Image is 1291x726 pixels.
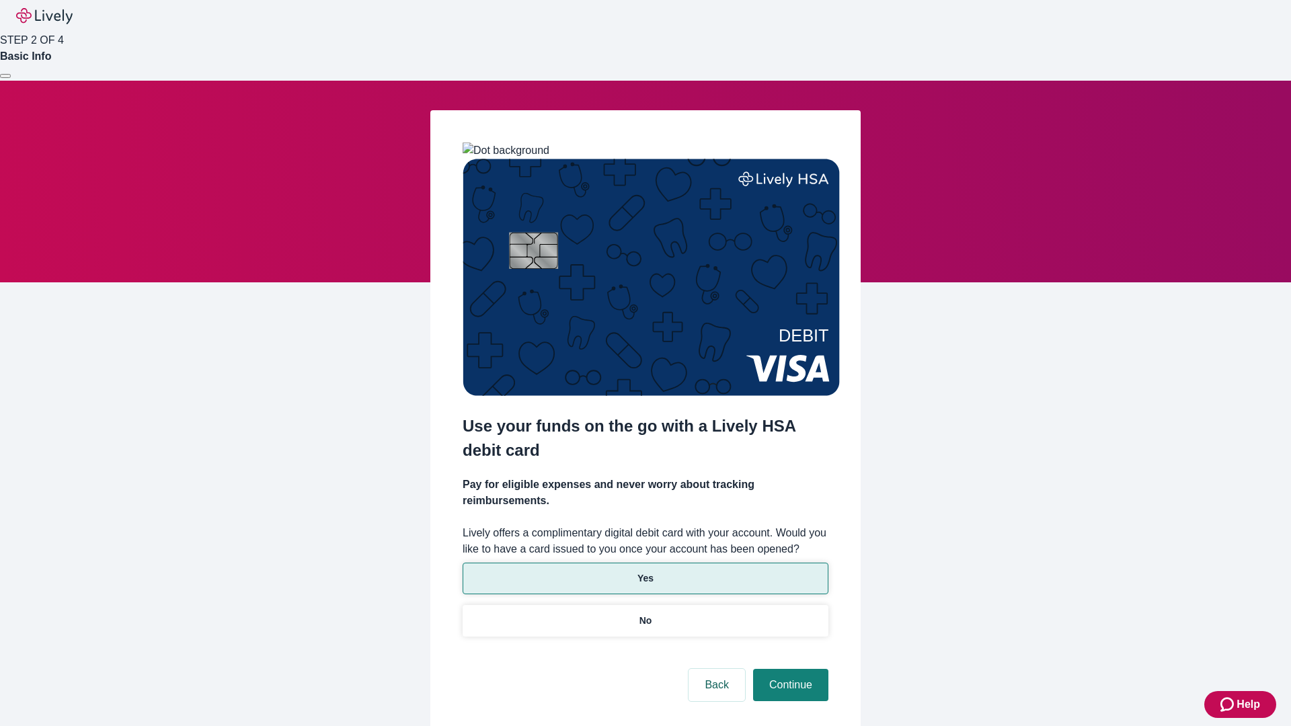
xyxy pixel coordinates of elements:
[1220,696,1237,713] svg: Zendesk support icon
[463,477,828,509] h4: Pay for eligible expenses and never worry about tracking reimbursements.
[639,614,652,628] p: No
[637,571,654,586] p: Yes
[1237,696,1260,713] span: Help
[463,605,828,637] button: No
[463,159,840,396] img: Debit card
[753,669,828,701] button: Continue
[463,143,549,159] img: Dot background
[463,414,828,462] h2: Use your funds on the go with a Lively HSA debit card
[16,8,73,24] img: Lively
[689,669,745,701] button: Back
[1204,691,1276,718] button: Zendesk support iconHelp
[463,525,828,557] label: Lively offers a complimentary digital debit card with your account. Would you like to have a card...
[463,563,828,594] button: Yes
